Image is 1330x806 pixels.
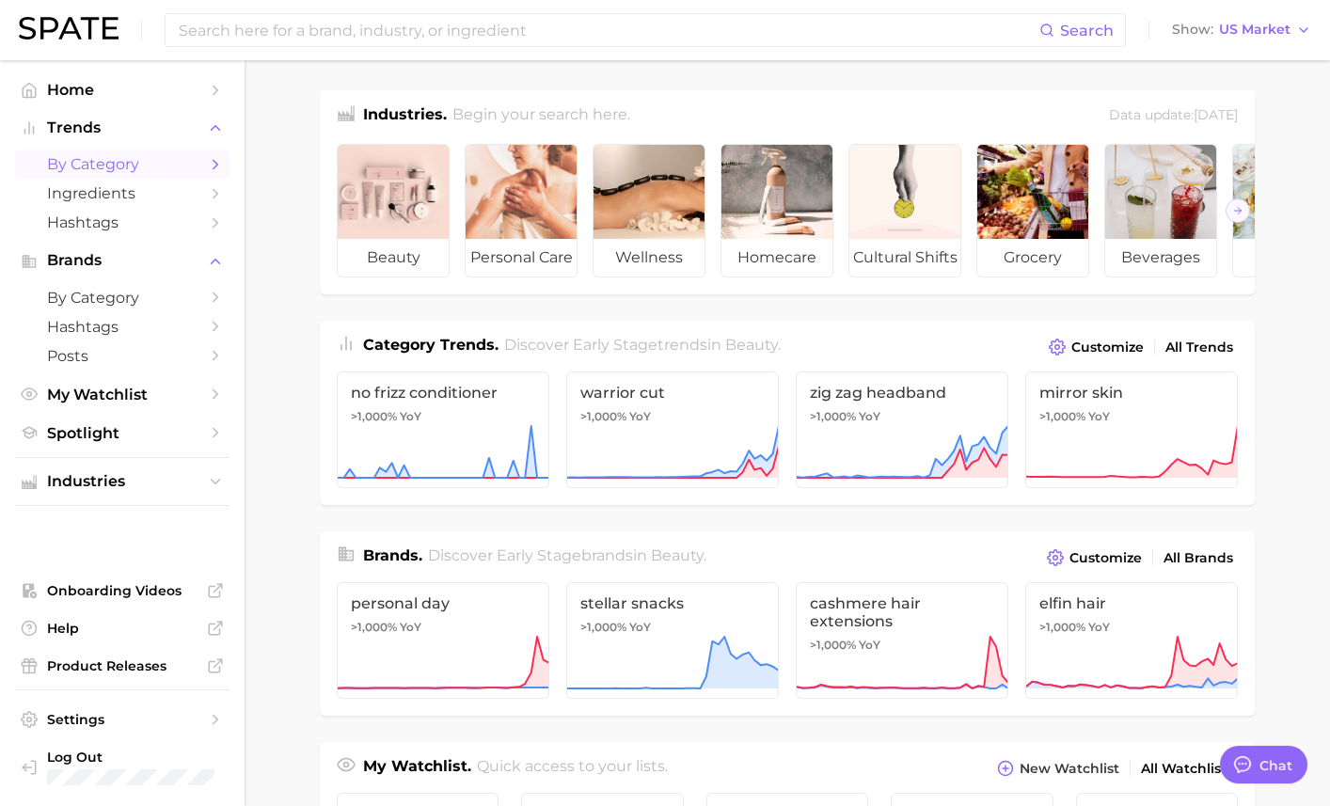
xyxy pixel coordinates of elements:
a: Ingredients [15,179,230,208]
a: All Brands [1159,545,1238,571]
span: beauty [651,546,704,564]
span: >1,000% [1039,620,1085,634]
span: elfin hair [1039,594,1224,612]
span: cultural shifts [849,239,960,277]
a: Posts [15,341,230,371]
span: Spotlight [47,424,198,442]
span: YoY [859,638,880,653]
div: Data update: [DATE] [1109,103,1238,129]
button: ShowUS Market [1167,18,1316,42]
span: by Category [47,155,198,173]
img: SPATE [19,17,119,40]
a: Help [15,614,230,642]
a: cultural shifts [848,144,961,277]
a: My Watchlist [15,380,230,409]
span: Home [47,81,198,99]
button: Customize [1042,545,1147,571]
span: Discover Early Stage trends in . [504,336,781,354]
a: by Category [15,283,230,312]
span: Product Releases [47,657,198,674]
span: mirror skin [1039,384,1224,402]
a: All Trends [1161,335,1238,360]
span: >1,000% [580,409,626,423]
h1: Industries. [363,103,447,129]
span: Customize [1069,550,1142,566]
span: Customize [1071,340,1144,356]
button: New Watchlist [992,755,1124,782]
a: wellness [593,144,705,277]
span: All Brands [1164,550,1233,566]
a: Onboarding Videos [15,577,230,605]
a: by Category [15,150,230,179]
span: cashmere hair extensions [810,594,994,630]
span: YoY [400,409,421,424]
span: Posts [47,347,198,365]
a: no frizz conditioner>1,000% YoY [337,371,549,488]
button: Industries [15,467,230,496]
a: beverages [1104,144,1217,277]
span: YoY [1088,409,1110,424]
button: Customize [1044,334,1148,360]
a: elfin hair>1,000% YoY [1025,582,1238,699]
span: YoY [629,620,651,635]
span: no frizz conditioner [351,384,535,402]
button: Trends [15,114,230,142]
a: Spotlight [15,419,230,448]
span: Log Out [47,749,214,766]
h2: Begin your search here. [452,103,630,129]
span: Hashtags [47,318,198,336]
span: personal care [466,239,577,277]
span: beauty [725,336,778,354]
span: homecare [721,239,832,277]
a: beauty [337,144,450,277]
span: by Category [47,289,198,307]
button: Scroll Right [1226,198,1250,223]
span: Category Trends . [363,336,499,354]
span: zig zag headband [810,384,994,402]
h2: Quick access to your lists. [477,755,668,782]
a: All Watchlists [1136,756,1238,782]
span: >1,000% [580,620,626,634]
span: YoY [400,620,421,635]
a: Hashtags [15,208,230,237]
span: Industries [47,473,198,490]
span: personal day [351,594,535,612]
a: zig zag headband>1,000% YoY [796,371,1008,488]
span: beauty [338,239,449,277]
a: Product Releases [15,652,230,680]
span: Help [47,620,198,637]
span: Brands . [363,546,422,564]
span: >1,000% [351,620,397,634]
a: Settings [15,705,230,734]
span: YoY [1088,620,1110,635]
a: personal day>1,000% YoY [337,582,549,699]
span: >1,000% [351,409,397,423]
a: Log out. Currently logged in with e-mail olivier@spate.nyc. [15,743,230,791]
button: Brands [15,246,230,275]
a: homecare [720,144,833,277]
a: warrior cut>1,000% YoY [566,371,779,488]
span: New Watchlist [1020,761,1119,777]
span: Settings [47,711,198,728]
a: stellar snacks>1,000% YoY [566,582,779,699]
a: Home [15,75,230,104]
a: personal care [465,144,578,277]
span: Brands [47,252,198,269]
span: US Market [1219,24,1290,35]
a: mirror skin>1,000% YoY [1025,371,1238,488]
span: My Watchlist [47,386,198,403]
span: Onboarding Videos [47,582,198,599]
span: Discover Early Stage brands in . [428,546,706,564]
input: Search here for a brand, industry, or ingredient [177,14,1039,46]
span: warrior cut [580,384,765,402]
span: >1,000% [1039,409,1085,423]
span: Show [1172,24,1213,35]
span: Trends [47,119,198,136]
span: stellar snacks [580,594,765,612]
span: Ingredients [47,184,198,202]
span: grocery [977,239,1088,277]
span: All Trends [1165,340,1233,356]
span: Hashtags [47,213,198,231]
span: All Watchlists [1141,761,1233,777]
span: YoY [629,409,651,424]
